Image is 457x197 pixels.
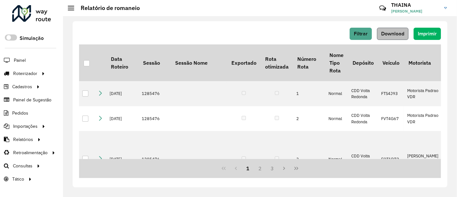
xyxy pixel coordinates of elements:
th: Sessão Nome [171,44,227,81]
label: Simulação [20,34,44,42]
td: FQT1D72 [378,131,404,187]
td: [DATE] [106,131,139,187]
td: 2 [293,106,325,131]
button: Last Page [290,162,302,174]
th: Nome Tipo Rota [325,44,348,81]
span: Tático [12,176,24,183]
span: Painel de Sugestão [13,97,51,103]
td: CDD Volta Redonda [348,106,378,131]
td: FTS4J93 [378,81,404,106]
th: Exportado [227,44,261,81]
td: 1285476 [139,131,171,187]
td: [PERSON_NAME] [PERSON_NAME] [404,131,442,187]
span: Roteirizador [13,70,37,77]
td: CDD Volta Redonda [348,81,378,106]
span: [PERSON_NAME] [391,8,439,14]
td: FVT4G67 [378,106,404,131]
button: 1 [242,162,254,174]
td: 3 [293,131,325,187]
span: Download [381,31,404,36]
span: Retroalimentação [13,149,48,156]
button: Filtrar [350,28,372,40]
td: CDD Volta Redonda [348,131,378,187]
button: 2 [254,162,266,174]
span: Cadastros [12,83,32,90]
span: Importações [13,123,38,130]
h3: THAINA [391,2,439,8]
span: Filtrar [354,31,368,36]
a: Contato Rápido [376,1,390,15]
td: [DATE] [106,106,139,131]
td: Normal [325,106,348,131]
button: 3 [266,162,278,174]
td: 1 [293,81,325,106]
button: Download [377,28,408,40]
h2: Relatório de romaneio [74,5,140,12]
span: Painel [14,57,26,64]
td: [DATE] [106,81,139,106]
th: Veículo [378,44,404,81]
td: Motorista Padrao VDR [404,81,442,106]
span: Relatórios [13,136,33,143]
span: Consultas [13,163,32,169]
td: Motorista Padrao VDR [404,106,442,131]
th: Rota otimizada [261,44,293,81]
td: 1285476 [139,81,171,106]
span: Imprimir [418,31,437,36]
td: Normal [325,131,348,187]
button: Imprimir [414,28,441,40]
td: Normal [325,81,348,106]
th: Número Rota [293,44,325,81]
th: Sessão [139,44,171,81]
th: Data Roteiro [106,44,139,81]
span: Pedidos [12,110,28,117]
th: Motorista [404,44,442,81]
button: Next Page [278,162,291,174]
td: 1285476 [139,106,171,131]
th: Depósito [348,44,378,81]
